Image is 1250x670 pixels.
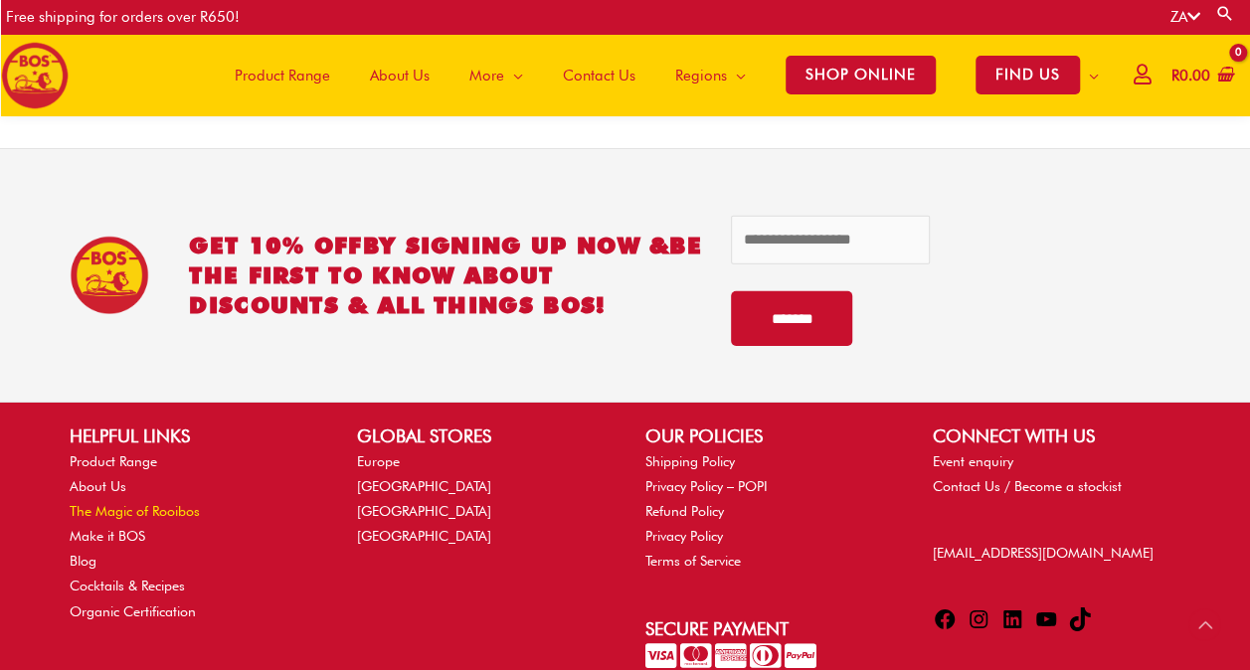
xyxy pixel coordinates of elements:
[645,449,893,575] nav: OUR POLICIES
[357,453,400,469] a: Europe
[357,528,491,544] a: [GEOGRAPHIC_DATA]
[645,503,724,519] a: Refund Policy
[350,34,449,116] a: About Us
[357,449,605,550] nav: GLOBAL STORES
[235,46,330,105] span: Product Range
[70,528,145,544] a: Make it BOS
[645,528,723,544] a: Privacy Policy
[1215,4,1235,23] a: Search button
[645,615,893,642] h2: Secure Payment
[363,232,670,258] span: BY SIGNING UP NOW &
[70,449,317,624] nav: HELPFUL LINKS
[357,503,491,519] a: [GEOGRAPHIC_DATA]
[215,34,350,116] a: Product Range
[933,545,1154,561] a: [EMAIL_ADDRESS][DOMAIN_NAME]
[70,553,96,569] a: Blog
[357,478,491,494] a: [GEOGRAPHIC_DATA]
[1170,8,1200,26] a: ZA
[645,422,893,449] h2: OUR POLICIES
[370,46,430,105] span: About Us
[70,453,157,469] a: Product Range
[543,34,655,116] a: Contact Us
[933,422,1180,449] h2: CONNECT WITH US
[70,503,200,519] a: The Magic of Rooibos
[675,46,727,105] span: Regions
[70,603,196,619] a: Organic Certification
[766,34,956,116] a: SHOP ONLINE
[563,46,635,105] span: Contact Us
[645,453,735,469] a: Shipping Policy
[1,42,69,109] img: BOS logo finals-200px
[70,578,185,593] a: Cocktails & Recipes
[976,56,1080,94] span: FIND US
[469,46,504,105] span: More
[645,478,768,494] a: Privacy Policy – POPI
[645,553,741,569] a: Terms of Service
[1171,67,1210,84] bdi: 0.00
[933,449,1180,499] nav: CONNECT WITH US
[933,453,1013,469] a: Event enquiry
[189,231,702,320] h2: GET 10% OFF be the first to know about discounts & all things BOS!
[1171,67,1179,84] span: R
[357,422,605,449] h2: GLOBAL STORES
[200,34,1119,116] nav: Site Navigation
[786,56,936,94] span: SHOP ONLINE
[70,422,317,449] h2: HELPFUL LINKS
[1167,54,1235,98] a: View Shopping Cart, empty
[70,236,149,315] img: BOS Ice Tea
[655,34,766,116] a: Regions
[449,34,543,116] a: More
[933,478,1122,494] a: Contact Us / Become a stockist
[70,478,126,494] a: About Us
